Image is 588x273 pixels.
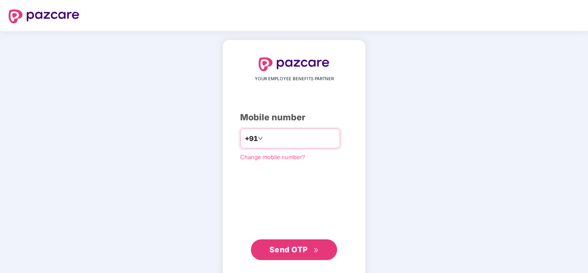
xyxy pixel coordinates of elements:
span: down [258,136,263,141]
img: logo [259,57,329,71]
span: Send OTP [269,245,308,254]
img: logo [9,9,79,23]
div: Mobile number [240,111,348,124]
a: Change mobile number? [240,154,305,160]
span: double-right [313,248,319,253]
button: Send OTPdouble-right [251,239,337,260]
span: YOUR EMPLOYEE BENEFITS PARTNER [255,75,334,82]
span: +91 [245,133,258,144]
